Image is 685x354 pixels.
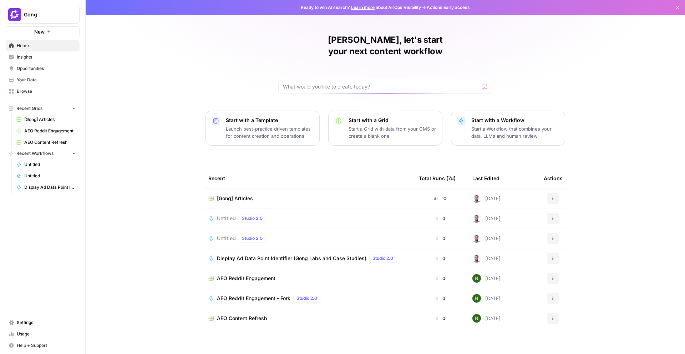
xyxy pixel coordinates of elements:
[24,128,76,134] span: AEO Reddit Engagement
[328,111,442,146] button: Start with a GridStart a Grid with data from your CMS or create a blank one
[13,137,80,148] a: AEO Content Refresh
[472,194,501,203] div: [DATE]
[6,328,80,340] a: Usage
[217,275,275,282] span: AEO Reddit Engagement
[472,234,481,243] img: bf076u973kud3p63l3g8gndu11n6
[34,28,45,35] span: New
[349,125,436,140] p: Start a Grid with data from your CMS or create a blank one
[472,274,481,283] img: g4o9tbhziz0738ibrok3k9f5ina6
[472,214,481,223] img: bf076u973kud3p63l3g8gndu11n6
[17,319,76,326] span: Settings
[24,173,76,179] span: Untitled
[24,184,76,191] span: Display Ad Data Point Identifier (Gong Labs and Case Studies)
[208,195,407,202] a: [Gong] Articles
[419,295,461,302] div: 0
[6,103,80,114] button: Recent Grids
[226,117,314,124] p: Start with a Template
[208,168,407,188] div: Recent
[208,294,407,303] a: AEO Reddit Engagement - ForkStudio 2.0
[13,159,80,170] a: Untitled
[217,195,253,202] span: [Gong] Articles
[6,63,80,74] a: Opportunities
[472,194,481,203] img: bf076u973kud3p63l3g8gndu11n6
[217,295,290,302] span: AEO Reddit Engagement - Fork
[472,168,499,188] div: Last Edited
[472,294,501,303] div: [DATE]
[419,275,461,282] div: 0
[6,74,80,86] a: Your Data
[17,54,76,60] span: Insights
[217,215,236,222] span: Untitled
[208,275,407,282] a: AEO Reddit Engagement
[226,125,314,140] p: Launch best-practice driven templates for content creation and operations
[472,294,481,303] img: g4o9tbhziz0738ibrok3k9f5ina6
[24,116,76,123] span: [Gong] Articles
[472,274,501,283] div: [DATE]
[472,254,481,263] img: bf076u973kud3p63l3g8gndu11n6
[17,342,76,349] span: Help + Support
[349,117,436,124] p: Start with a Grid
[6,6,80,24] button: Workspace: Gong
[13,114,80,125] a: [Gong] Articles
[13,125,80,137] a: AEO Reddit Engagement
[205,111,320,146] button: Start with a TemplateLaunch best-practice driven templates for content creation and operations
[217,255,366,262] span: Display Ad Data Point Identifier (Gong Labs and Case Studies)
[13,170,80,182] a: Untitled
[6,148,80,159] button: Recent Workflows
[17,331,76,337] span: Usage
[419,215,461,222] div: 0
[419,255,461,262] div: 0
[17,77,76,83] span: Your Data
[471,117,559,124] p: Start with a Workflow
[217,315,267,322] span: AEO Content Refresh
[17,42,76,49] span: Home
[419,235,461,242] div: 0
[6,340,80,351] button: Help + Support
[296,295,317,302] span: Studio 2.0
[419,195,461,202] div: 10
[472,254,501,263] div: [DATE]
[471,125,559,140] p: Start a Workflow that combines your data, LLMs and human review
[208,234,407,243] a: UntitledStudio 2.0
[242,235,263,242] span: Studio 2.0
[208,254,407,263] a: Display Ad Data Point Identifier (Gong Labs and Case Studies)Studio 2.0
[217,235,236,242] span: Untitled
[6,26,80,37] button: New
[6,317,80,328] a: Settings
[301,4,421,11] span: Ready to win AI search? about AirOps Visibility
[278,34,492,57] h1: [PERSON_NAME], let's start your next content workflow
[24,161,76,168] span: Untitled
[419,168,456,188] div: Total Runs (7d)
[451,111,565,146] button: Start with a WorkflowStart a Workflow that combines your data, LLMs and human review
[6,40,80,51] a: Home
[208,315,407,322] a: AEO Content Refresh
[427,4,470,11] span: Actions early access
[24,11,67,18] span: Gong
[544,168,563,188] div: Actions
[17,65,76,72] span: Opportunities
[17,88,76,95] span: Browse
[472,234,501,243] div: [DATE]
[13,182,80,193] a: Display Ad Data Point Identifier (Gong Labs and Case Studies)
[16,150,54,157] span: Recent Workflows
[24,139,76,146] span: AEO Content Refresh
[6,51,80,63] a: Insights
[8,8,21,21] img: Gong Logo
[6,86,80,97] a: Browse
[472,214,501,223] div: [DATE]
[208,214,407,223] a: UntitledStudio 2.0
[472,314,481,323] img: g4o9tbhziz0738ibrok3k9f5ina6
[16,105,42,112] span: Recent Grids
[283,83,479,90] input: What would you like to create today?
[242,215,263,222] span: Studio 2.0
[472,314,501,323] div: [DATE]
[351,5,375,10] a: Learn more
[372,255,393,262] span: Studio 2.0
[419,315,461,322] div: 0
